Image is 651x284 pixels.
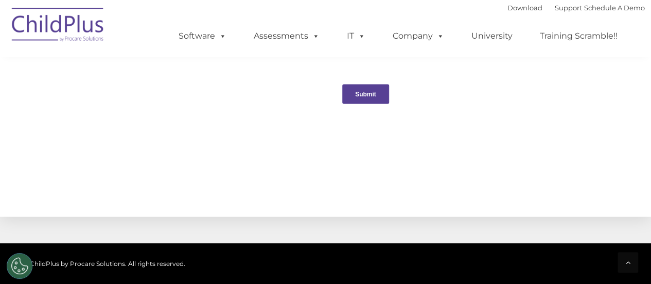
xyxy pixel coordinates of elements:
span: © 2025 ChildPlus by Procare Solutions. All rights reserved. [7,260,185,268]
a: Company [382,26,454,46]
span: Phone number [143,110,187,118]
a: Training Scramble!! [530,26,628,46]
a: Assessments [243,26,330,46]
a: Download [507,4,542,12]
a: Support [555,4,582,12]
a: IT [337,26,376,46]
a: Schedule A Demo [584,4,645,12]
a: University [461,26,523,46]
button: Cookies Settings [7,253,32,279]
span: Last name [143,68,174,76]
font: | [507,4,645,12]
a: Software [168,26,237,46]
img: ChildPlus by Procare Solutions [7,1,110,52]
